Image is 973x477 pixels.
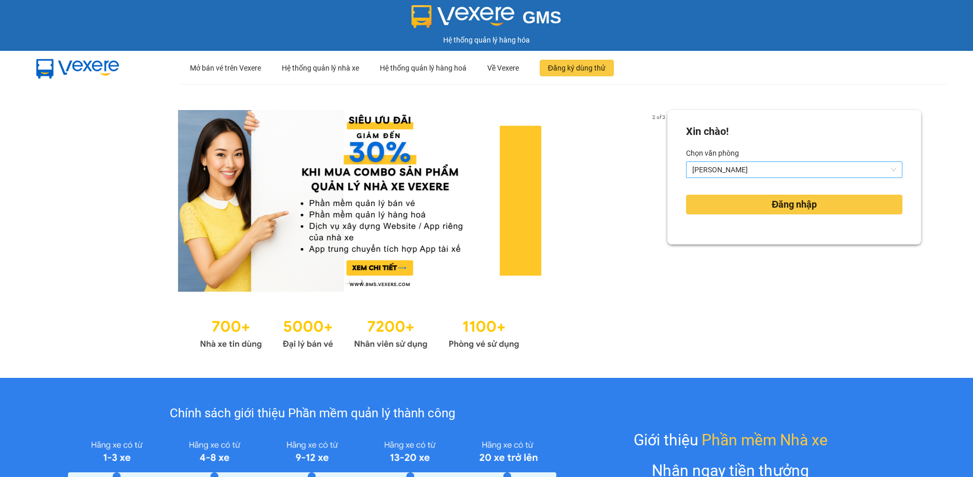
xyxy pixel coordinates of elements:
[26,51,130,85] img: mbUUG5Q.png
[52,110,66,292] button: previous slide / item
[702,428,828,452] span: Phần mềm Nhà xe
[653,110,667,292] button: next slide / item
[487,51,519,85] div: Về Vexere
[540,60,614,76] button: Đăng ký dùng thử
[412,5,514,28] img: logo 2
[548,62,606,74] span: Đăng ký dùng thử
[282,51,359,85] div: Hệ thống quản lý nhà xe
[358,279,362,283] li: slide item 2
[686,145,739,161] label: Chọn văn phòng
[523,8,561,27] span: GMS
[3,34,970,46] div: Hệ thống quản lý hàng hóa
[649,110,667,124] p: 2 of 3
[412,16,561,24] a: GMS
[200,312,519,352] img: Statistics.png
[380,51,467,85] div: Hệ thống quản lý hàng hoá
[686,124,729,140] div: Xin chào!
[692,162,896,178] span: Diên Khánh
[634,428,828,452] div: Giới thiệu
[686,195,902,214] button: Đăng nhập
[370,279,374,283] li: slide item 3
[190,51,261,85] div: Mở bán vé trên Vexere
[345,279,349,283] li: slide item 1
[772,197,817,212] span: Đăng nhập
[68,404,556,424] div: Chính sách giới thiệu Phần mềm quản lý thành công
